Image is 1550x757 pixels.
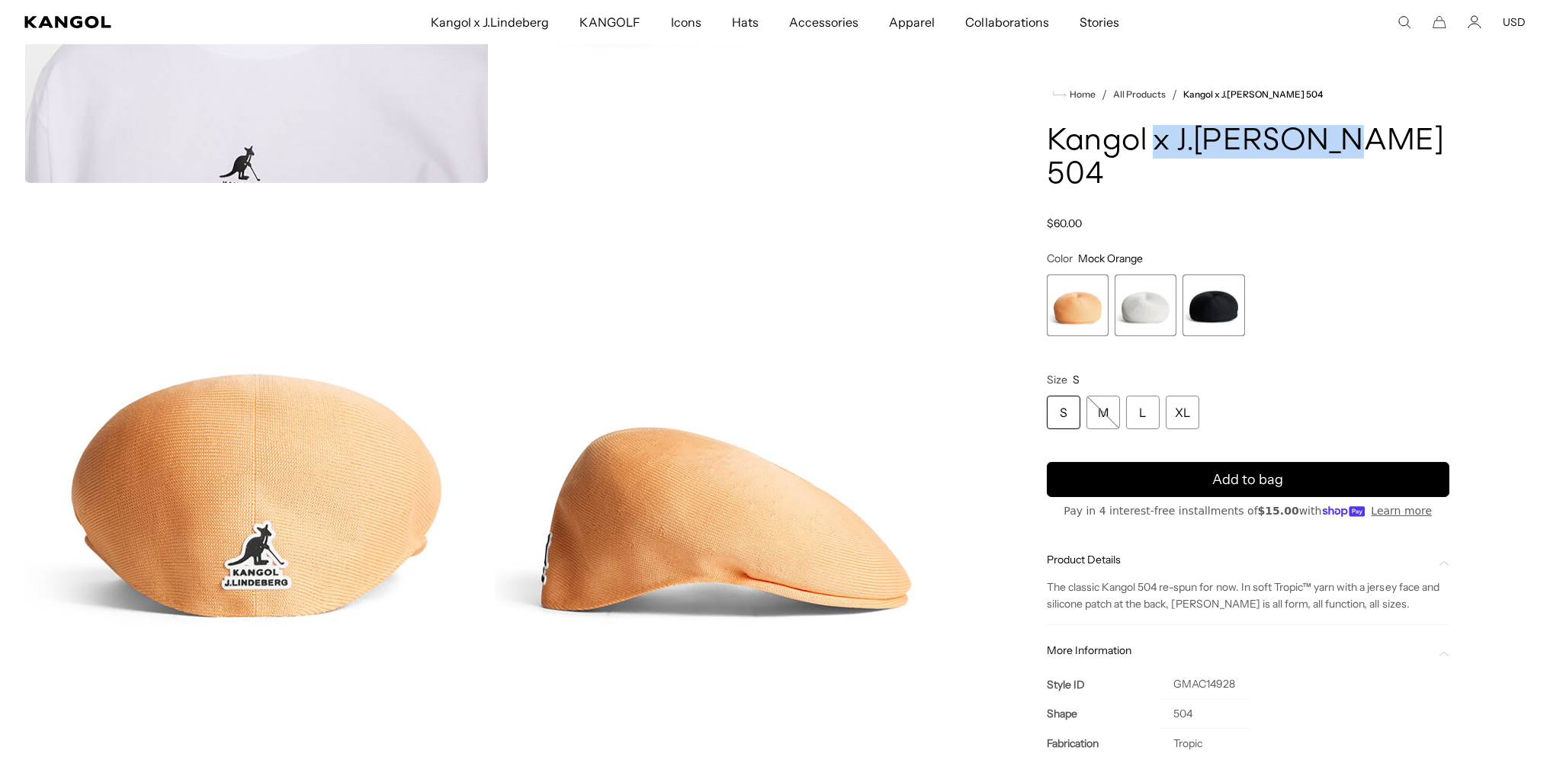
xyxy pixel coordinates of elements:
[1047,125,1449,192] h1: Kangol x J.[PERSON_NAME] 504
[1212,470,1283,490] span: Add to bag
[1047,462,1449,497] button: Add to bag
[1433,15,1446,29] button: Cart
[1503,15,1526,29] button: USD
[1047,643,1431,657] span: More Information
[1047,373,1067,387] span: Size
[1047,274,1109,336] div: 1 of 3
[1047,252,1073,265] span: Color
[1158,669,1250,699] td: GMAC14928
[1166,85,1177,104] li: /
[1096,85,1107,104] li: /
[1468,15,1481,29] a: Account
[1047,579,1449,612] p: The classic Kangol 504 re-spun for now. In soft Tropic™ yarn with a jersey face and silicone patc...
[1047,217,1082,230] span: $60.00
[1067,89,1096,100] span: Home
[1115,274,1176,336] label: Moonbeam
[1047,396,1080,429] div: S
[1113,89,1166,100] a: All Products
[1126,396,1160,429] div: L
[1047,85,1449,104] nav: breadcrumbs
[1047,274,1109,336] label: Mock Orange
[1047,553,1431,566] span: Product Details
[1158,699,1250,729] td: 504
[1073,373,1080,387] span: S
[1078,252,1143,265] span: Mock Orange
[1398,15,1411,29] summary: Search here
[1183,274,1244,336] label: Black
[1183,274,1244,336] div: 3 of 3
[1115,274,1176,336] div: 2 of 3
[1086,396,1120,429] div: M
[1166,396,1199,429] div: XL
[1047,669,1158,699] th: Style ID
[1183,89,1323,100] a: Kangol x J.[PERSON_NAME] 504
[24,16,285,28] a: Kangol
[1047,699,1158,729] th: Shape
[1053,88,1096,101] a: Home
